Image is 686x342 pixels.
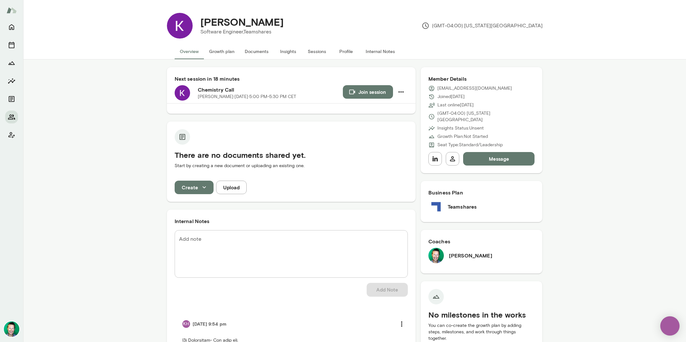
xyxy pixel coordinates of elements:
[428,189,535,196] h6: Business Plan
[448,203,477,211] h6: Teamshares
[437,125,484,131] p: Insights Status: Unsent
[428,310,535,320] h5: No milestones in the works
[175,75,408,83] h6: Next session in 18 minutes
[5,129,18,141] button: Client app
[200,28,284,36] p: Software Engineer, Teamshares
[332,44,361,59] button: Profile
[175,217,408,225] h6: Internal Notes
[5,93,18,105] button: Documents
[437,133,488,140] p: Growth Plan: Not Started
[428,238,535,245] h6: Coaches
[437,94,465,100] p: Joined [DATE]
[449,252,492,259] h6: [PERSON_NAME]
[193,321,226,327] h6: [DATE] 9:54 pm
[175,163,408,169] p: Start by creating a new document or uploading an existing one.
[395,317,408,331] button: more
[428,248,444,263] img: Brian Lawrence
[361,44,400,59] button: Internal Notes
[175,150,408,160] h5: There are no documents shared yet.
[167,13,193,39] img: Kristina Nazmutdinova
[5,21,18,33] button: Home
[437,142,503,148] p: Seat Type: Standard/Leadership
[204,44,240,59] button: Growth plan
[422,22,543,30] p: (GMT-04:00) [US_STATE][GEOGRAPHIC_DATA]
[240,44,274,59] button: Documents
[6,4,17,16] img: Mento
[463,152,535,166] button: Message
[175,181,214,194] button: Create
[5,57,18,69] button: Growth Plan
[303,44,332,59] button: Sessions
[437,110,535,123] p: (GMT-04:00) [US_STATE][GEOGRAPHIC_DATA]
[216,181,247,194] button: Upload
[5,111,18,123] button: Members
[5,39,18,51] button: Sessions
[274,44,303,59] button: Insights
[200,16,284,28] h4: [PERSON_NAME]
[343,85,393,99] button: Join session
[182,320,190,328] div: KH
[198,94,296,100] p: [PERSON_NAME] · [DATE] · 5:00 PM-5:30 PM CET
[5,75,18,87] button: Insights
[428,75,535,83] h6: Member Details
[437,102,474,108] p: Last online [DATE]
[437,85,512,92] p: [EMAIL_ADDRESS][DOMAIN_NAME]
[198,86,343,94] h6: Chemistry Call
[428,322,535,342] p: You can co-create the growth plan by adding steps, milestones, and work through things together.
[175,44,204,59] button: Overview
[4,321,19,337] img: Brian Lawrence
